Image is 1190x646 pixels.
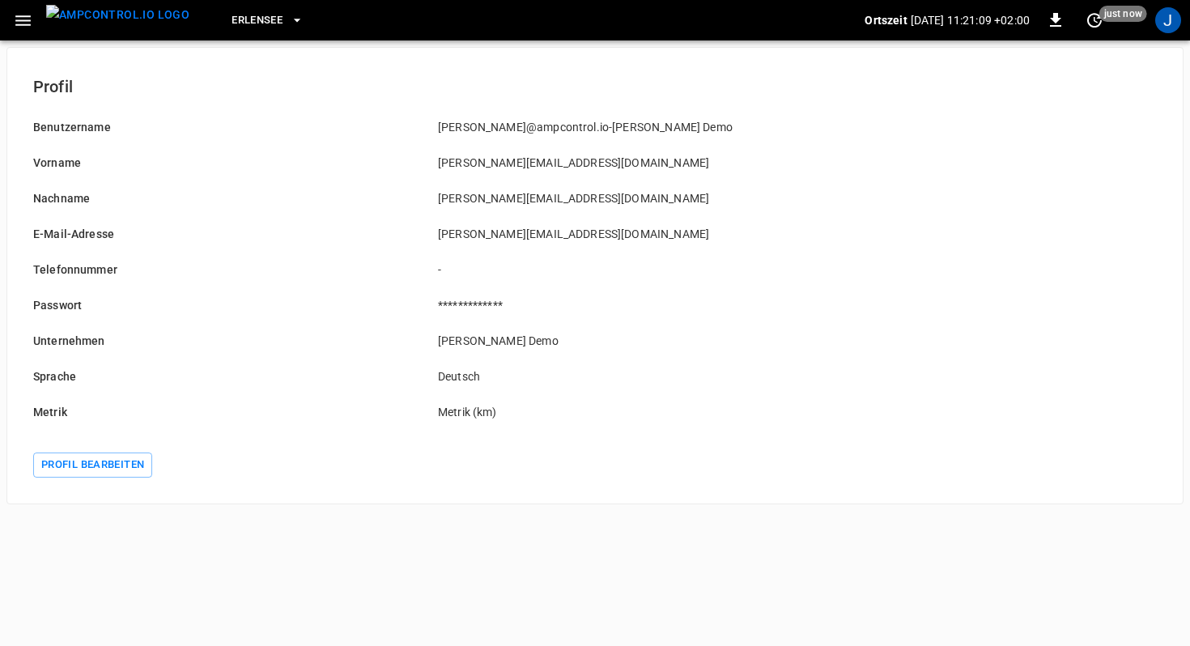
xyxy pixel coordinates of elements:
[33,156,81,169] label: Vorname
[438,404,823,420] p: Metrik (km)
[1082,7,1107,33] button: set refresh interval
[33,406,67,419] label: Metrik
[438,226,823,242] p: [PERSON_NAME][EMAIL_ADDRESS][DOMAIN_NAME]
[1099,6,1147,22] span: just now
[438,190,823,206] p: [PERSON_NAME][EMAIL_ADDRESS][DOMAIN_NAME]
[33,227,114,240] label: E-Mail-Adresse
[33,299,82,312] label: Passwort
[33,334,105,347] label: Unternehmen
[33,121,111,134] label: Benutzername
[438,261,823,278] p: -
[438,333,823,349] p: [PERSON_NAME] Demo
[232,11,283,30] span: Erlensee
[33,453,152,478] button: Profil bearbeiten
[33,74,1157,100] h6: Profil
[1155,7,1181,33] div: profile-icon
[438,155,823,171] p: [PERSON_NAME][EMAIL_ADDRESS][DOMAIN_NAME]
[225,5,310,36] button: Erlensee
[33,370,76,383] label: Sprache
[33,263,117,276] label: Telefonnummer
[33,192,90,205] label: Nachname
[438,368,823,385] p: Deutsch
[46,5,189,25] img: ampcontrol.io logo
[865,12,907,28] p: Ortszeit
[438,119,823,135] p: [PERSON_NAME]@ampcontrol.io-[PERSON_NAME] Demo
[911,12,1030,28] p: [DATE] 11:21:09 +02:00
